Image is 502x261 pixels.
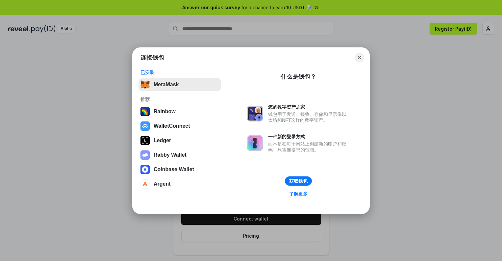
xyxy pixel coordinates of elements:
button: 获取钱包 [285,176,312,186]
button: WalletConnect [138,119,221,133]
img: svg+xml,%3Csvg%20xmlns%3D%22http%3A%2F%2Fwww.w3.org%2F2000%2Fsvg%22%20fill%3D%22none%22%20viewBox... [247,135,263,151]
img: svg+xml,%3Csvg%20width%3D%2228%22%20height%3D%2228%22%20viewBox%3D%220%200%2028%2028%22%20fill%3D... [140,165,150,174]
button: Ledger [138,134,221,147]
div: 而不是在每个网站上创建新的账户和密码，只需连接您的钱包。 [268,141,350,153]
div: Rainbow [154,109,176,115]
h1: 连接钱包 [140,54,164,62]
img: svg+xml,%3Csvg%20width%3D%2228%22%20height%3D%2228%22%20viewBox%3D%220%200%2028%2028%22%20fill%3D... [140,121,150,131]
button: MetaMask [138,78,221,91]
button: Coinbase Wallet [138,163,221,176]
div: 推荐 [140,96,219,102]
div: 钱包用于发送、接收、存储和显示像以太坊和NFT这样的数字资产。 [268,111,350,123]
img: svg+xml,%3Csvg%20xmlns%3D%22http%3A%2F%2Fwww.w3.org%2F2000%2Fsvg%22%20fill%3D%22none%22%20viewBox... [247,106,263,121]
img: svg+xml,%3Csvg%20fill%3D%22none%22%20height%3D%2233%22%20viewBox%3D%220%200%2035%2033%22%20width%... [140,80,150,89]
button: Rainbow [138,105,221,118]
div: 一种新的登录方式 [268,134,350,140]
div: 了解更多 [289,191,308,197]
div: MetaMask [154,82,179,88]
div: 什么是钱包？ [281,73,316,81]
button: Argent [138,177,221,191]
img: svg+xml,%3Csvg%20xmlns%3D%22http%3A%2F%2Fwww.w3.org%2F2000%2Fsvg%22%20width%3D%2228%22%20height%3... [140,136,150,145]
img: svg+xml,%3Csvg%20width%3D%2228%22%20height%3D%2228%22%20viewBox%3D%220%200%2028%2028%22%20fill%3D... [140,179,150,189]
div: WalletConnect [154,123,190,129]
button: Close [355,53,364,62]
img: svg+xml,%3Csvg%20xmlns%3D%22http%3A%2F%2Fwww.w3.org%2F2000%2Fsvg%22%20fill%3D%22none%22%20viewBox... [140,150,150,160]
div: 您的数字资产之家 [268,104,350,110]
div: Ledger [154,138,171,144]
a: 了解更多 [285,190,312,198]
div: 已安装 [140,69,219,75]
div: 获取钱包 [289,178,308,184]
button: Rabby Wallet [138,148,221,162]
div: Coinbase Wallet [154,167,194,172]
div: Rabby Wallet [154,152,187,158]
div: Argent [154,181,171,187]
img: svg+xml,%3Csvg%20width%3D%22120%22%20height%3D%22120%22%20viewBox%3D%220%200%20120%20120%22%20fil... [140,107,150,116]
